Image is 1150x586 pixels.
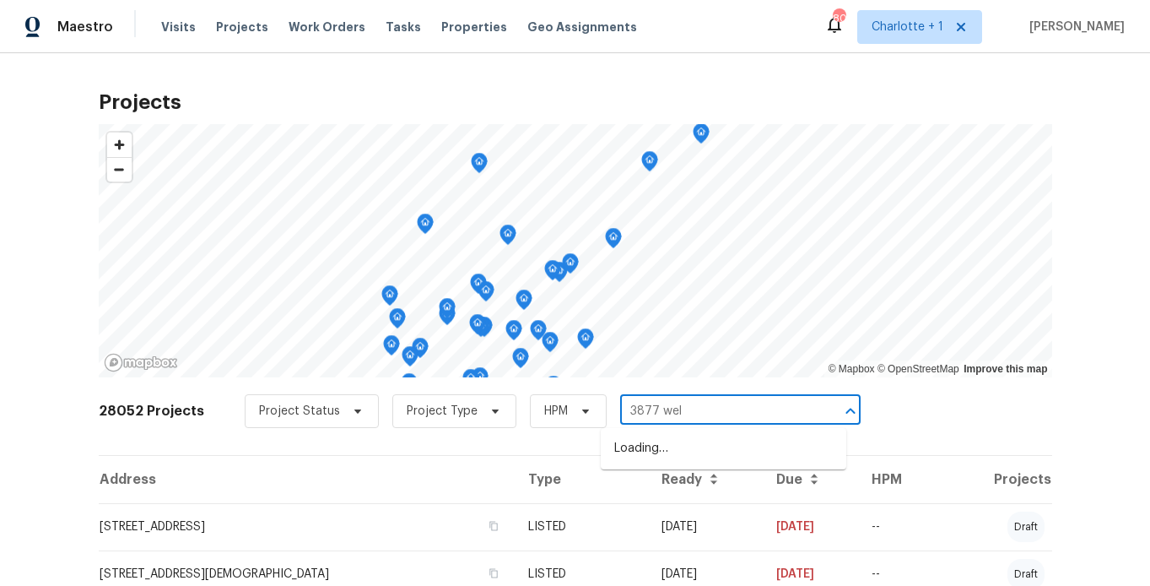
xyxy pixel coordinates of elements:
[935,456,1052,503] th: Projects
[577,328,594,355] div: Map marker
[601,428,846,469] div: Loading…
[858,456,935,503] th: HPM
[104,353,178,372] a: Mapbox homepage
[417,214,434,240] div: Map marker
[386,21,421,33] span: Tasks
[99,124,1052,377] canvas: Map
[562,253,579,279] div: Map marker
[161,19,196,35] span: Visits
[1007,512,1045,542] div: draft
[693,123,710,149] div: Map marker
[512,348,529,374] div: Map marker
[763,503,858,551] td: [DATE]
[441,19,507,35] span: Properties
[107,133,132,157] button: Zoom in
[605,228,622,254] div: Map marker
[829,363,875,375] a: Mapbox
[99,456,516,503] th: Address
[877,363,959,375] a: OpenStreetMap
[516,290,532,316] div: Map marker
[107,158,132,182] span: Zoom out
[964,363,1047,375] a: Improve this map
[641,151,658,177] div: Map marker
[545,376,562,402] div: Map marker
[505,320,522,346] div: Map marker
[389,308,406,334] div: Map marker
[476,317,493,343] div: Map marker
[401,373,418,399] div: Map marker
[858,503,935,551] td: --
[648,456,763,503] th: Ready
[527,19,637,35] span: Geo Assignments
[515,456,647,503] th: Type
[839,399,862,423] button: Close
[544,260,561,286] div: Map marker
[486,566,501,581] button: Copy Address
[471,153,488,179] div: Map marker
[872,19,943,35] span: Charlotte + 1
[469,314,486,340] div: Map marker
[499,225,516,251] div: Map marker
[462,369,479,395] div: Map marker
[472,317,489,343] div: Map marker
[486,518,501,534] button: Copy Address
[439,298,456,324] div: Map marker
[530,320,547,346] div: Map marker
[99,94,1052,111] h2: Projects
[478,281,494,307] div: Map marker
[833,10,845,27] div: 80
[216,19,268,35] span: Projects
[57,19,113,35] span: Maestro
[381,285,398,312] div: Map marker
[99,503,516,551] td: [STREET_ADDRESS]
[107,157,132,182] button: Zoom out
[470,274,487,300] div: Map marker
[259,403,340,420] span: Project Status
[544,403,568,420] span: HPM
[383,335,400,361] div: Map marker
[763,456,858,503] th: Due
[402,346,418,372] div: Map marker
[648,503,763,551] td: [DATE]
[620,399,813,425] input: Search projects
[412,338,429,364] div: Map marker
[99,403,204,420] h2: 28052 Projects
[515,503,647,551] td: LISTED
[542,332,559,358] div: Map marker
[472,367,489,393] div: Map marker
[1023,19,1125,35] span: [PERSON_NAME]
[289,19,365,35] span: Work Orders
[407,403,478,420] span: Project Type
